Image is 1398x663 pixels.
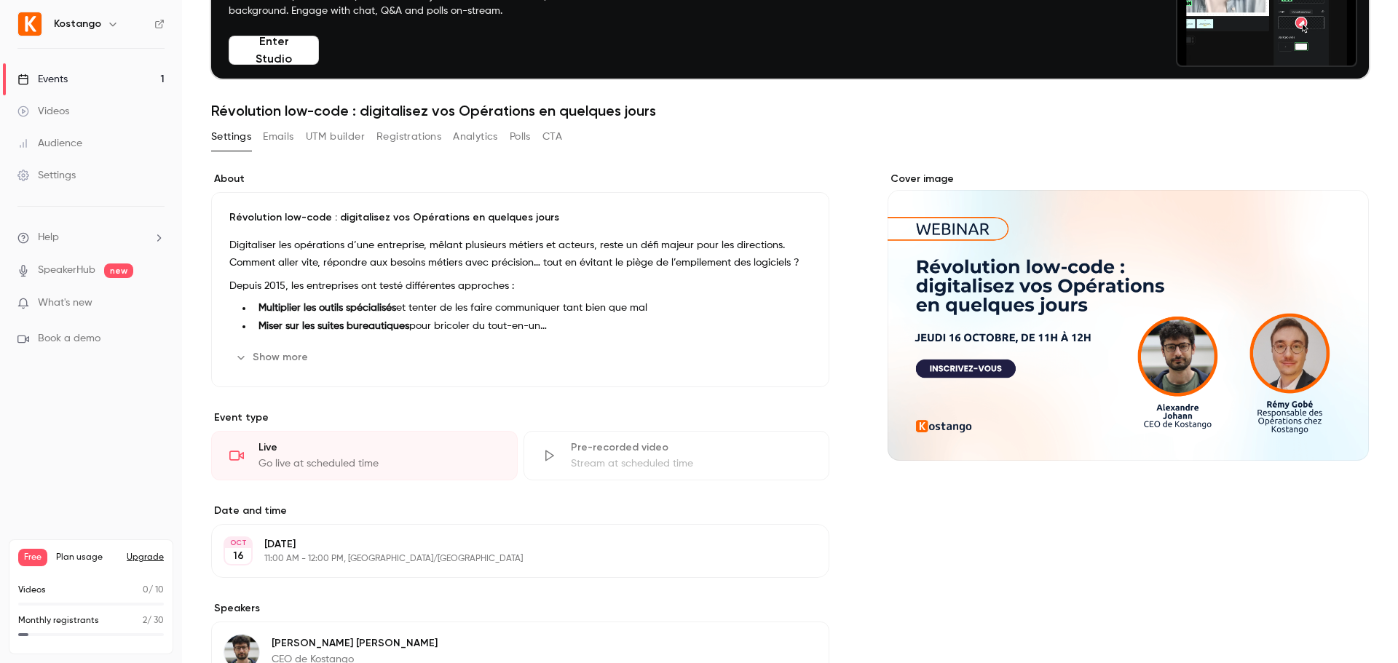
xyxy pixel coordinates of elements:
[510,125,531,148] button: Polls
[17,136,82,151] div: Audience
[524,431,830,480] div: Pre-recorded videoStream at scheduled time
[453,125,498,148] button: Analytics
[211,410,829,425] p: Event type
[17,168,76,183] div: Settings
[17,104,69,119] div: Videos
[18,549,47,566] span: Free
[233,549,244,563] p: 16
[38,295,92,311] span: What's new
[211,125,251,148] button: Settings
[272,636,438,651] p: [PERSON_NAME] [PERSON_NAME]
[211,601,829,616] label: Speakers
[225,538,251,548] div: OCT
[17,72,68,87] div: Events
[143,586,149,595] span: 0
[263,125,293,148] button: Emails
[229,277,811,295] p: Depuis 2015, les entreprises ont testé différentes approches :
[56,552,118,563] span: Plan usage
[143,616,147,625] span: 2
[54,17,101,31] h6: Kostango
[229,210,811,225] p: Révolution low-code : digitalisez vos Opérations en quelques jours
[258,456,499,471] div: Go live at scheduled time
[143,584,164,597] p: / 10
[258,303,396,313] strong: Multiplier les outils spécialisés
[229,237,811,271] p: Digitaliser les opérations d’une entreprise, mêlant plusieurs métiers et acteurs, reste un défi m...
[211,504,829,518] label: Date and time
[258,440,499,455] div: Live
[18,12,42,36] img: Kostango
[127,552,164,563] button: Upgrade
[229,36,319,65] button: Enter Studio
[38,331,100,346] span: Book a demo
[38,230,59,245] span: Help
[888,172,1369,461] section: Cover image
[229,346,317,369] button: Show more
[258,321,409,331] strong: Miser sur les suites bureautiques
[542,125,562,148] button: CTA
[211,431,518,480] div: LiveGo live at scheduled time
[18,614,99,627] p: Monthly registrants
[888,172,1369,186] label: Cover image
[571,456,812,471] div: Stream at scheduled time
[18,584,46,597] p: Videos
[211,172,829,186] label: About
[376,125,441,148] button: Registrations
[571,440,812,455] div: Pre-recorded video
[143,614,164,627] p: / 30
[264,553,752,565] p: 11:00 AM - 12:00 PM, [GEOGRAPHIC_DATA]/[GEOGRAPHIC_DATA]
[38,263,95,278] a: SpeakerHub
[147,297,165,310] iframe: Noticeable Trigger
[104,263,133,278] span: new
[253,301,811,316] li: et tenter de les faire communiquer tant bien que mal
[211,102,1369,119] h1: Révolution low-code : digitalisez vos Opérations en quelques jours
[306,125,365,148] button: UTM builder
[253,319,811,334] li: pour bricoler du tout-en-un
[264,537,752,552] p: [DATE]
[17,230,165,245] li: help-dropdown-opener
